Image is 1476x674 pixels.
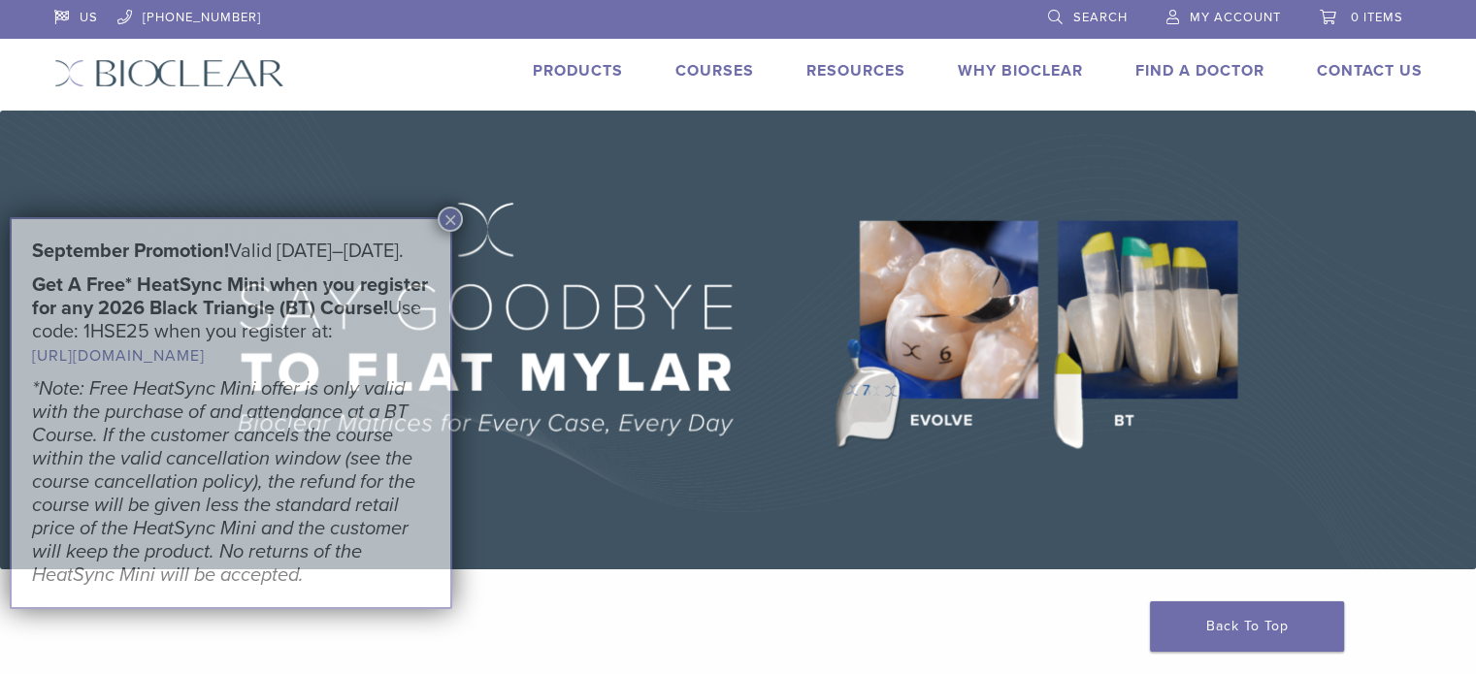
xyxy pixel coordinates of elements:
[438,207,463,232] button: Close
[54,59,284,87] img: Bioclear
[958,61,1083,80] a: Why Bioclear
[1317,61,1423,80] a: Contact Us
[32,346,205,366] a: [URL][DOMAIN_NAME]
[533,61,623,80] a: Products
[32,240,229,263] strong: September Promotion!
[1135,61,1264,80] a: Find A Doctor
[32,240,430,263] h5: Valid [DATE]–[DATE].
[675,61,754,80] a: Courses
[32,377,415,587] em: *Note: Free HeatSync Mini offer is only valid with the purchase of and attendance at a BT Course....
[1351,10,1403,25] span: 0 items
[32,273,428,320] strong: Get A Free* HeatSync Mini when you register for any 2026 Black Triangle (BT) Course!
[1190,10,1281,25] span: My Account
[1150,601,1344,652] a: Back To Top
[806,61,905,80] a: Resources
[1073,10,1128,25] span: Search
[32,273,430,368] h5: Use code: 1HSE25 when you register at:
